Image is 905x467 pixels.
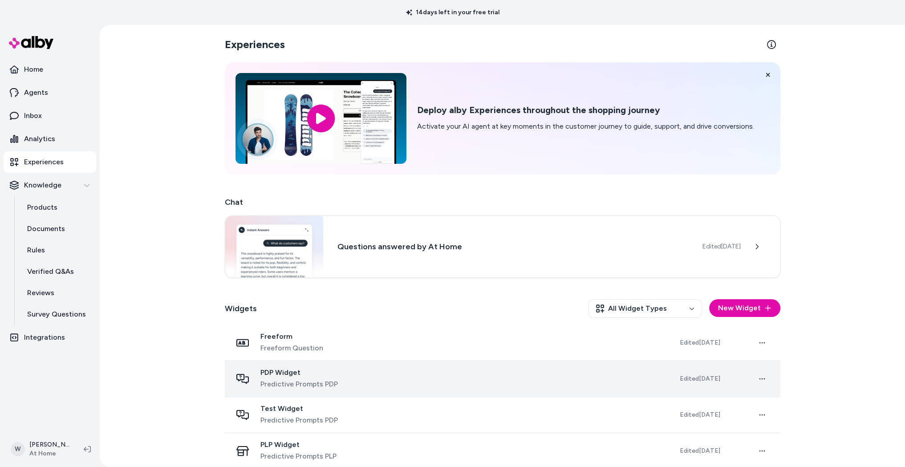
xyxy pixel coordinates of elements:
[260,332,323,341] span: Freeform
[27,266,74,277] p: Verified Q&As
[401,8,505,17] p: 14 days left in your free trial
[27,223,65,234] p: Documents
[27,309,86,320] p: Survey Questions
[4,59,96,80] a: Home
[4,175,96,196] button: Knowledge
[4,151,96,173] a: Experiences
[18,218,96,240] a: Documents
[702,242,741,251] span: Edited [DATE]
[27,202,57,213] p: Products
[27,245,45,256] p: Rules
[260,404,338,413] span: Test Widget
[4,327,96,348] a: Integrations
[18,282,96,304] a: Reviews
[24,157,64,167] p: Experiences
[588,299,702,318] button: All Widget Types
[225,196,780,208] h2: Chat
[680,339,720,346] span: Edited [DATE]
[225,37,285,52] h2: Experiences
[225,302,257,315] h2: Widgets
[680,447,720,455] span: Edited [DATE]
[417,121,754,132] p: Activate your AI agent at key moments in the customer journey to guide, support, and drive conver...
[260,368,338,377] span: PDP Widget
[417,105,754,116] h2: Deploy alby Experiences throughout the shopping journey
[260,440,337,449] span: PLP Widget
[260,343,323,353] span: Freeform Question
[24,332,65,343] p: Integrations
[260,415,338,426] span: Predictive Prompts PDP
[9,36,53,49] img: alby Logo
[680,411,720,418] span: Edited [DATE]
[18,261,96,282] a: Verified Q&As
[18,304,96,325] a: Survey Questions
[18,240,96,261] a: Rules
[24,110,42,121] p: Inbox
[29,449,69,458] span: At Home
[225,215,780,278] a: Chat widgetQuestions answered by At HomeEdited[DATE]
[4,128,96,150] a: Analytics
[337,240,688,253] h3: Questions answered by At Home
[225,216,324,277] img: Chat widget
[4,105,96,126] a: Inbox
[29,440,69,449] p: [PERSON_NAME]
[18,197,96,218] a: Products
[709,299,780,317] button: New Widget
[27,288,54,298] p: Reviews
[260,379,338,390] span: Predictive Prompts PDP
[11,442,25,456] span: W
[4,82,96,103] a: Agents
[24,134,55,144] p: Analytics
[24,87,48,98] p: Agents
[24,180,61,191] p: Knowledge
[260,451,337,462] span: Predictive Prompts PLP
[24,64,43,75] p: Home
[680,375,720,382] span: Edited [DATE]
[5,435,77,463] button: W[PERSON_NAME]At Home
